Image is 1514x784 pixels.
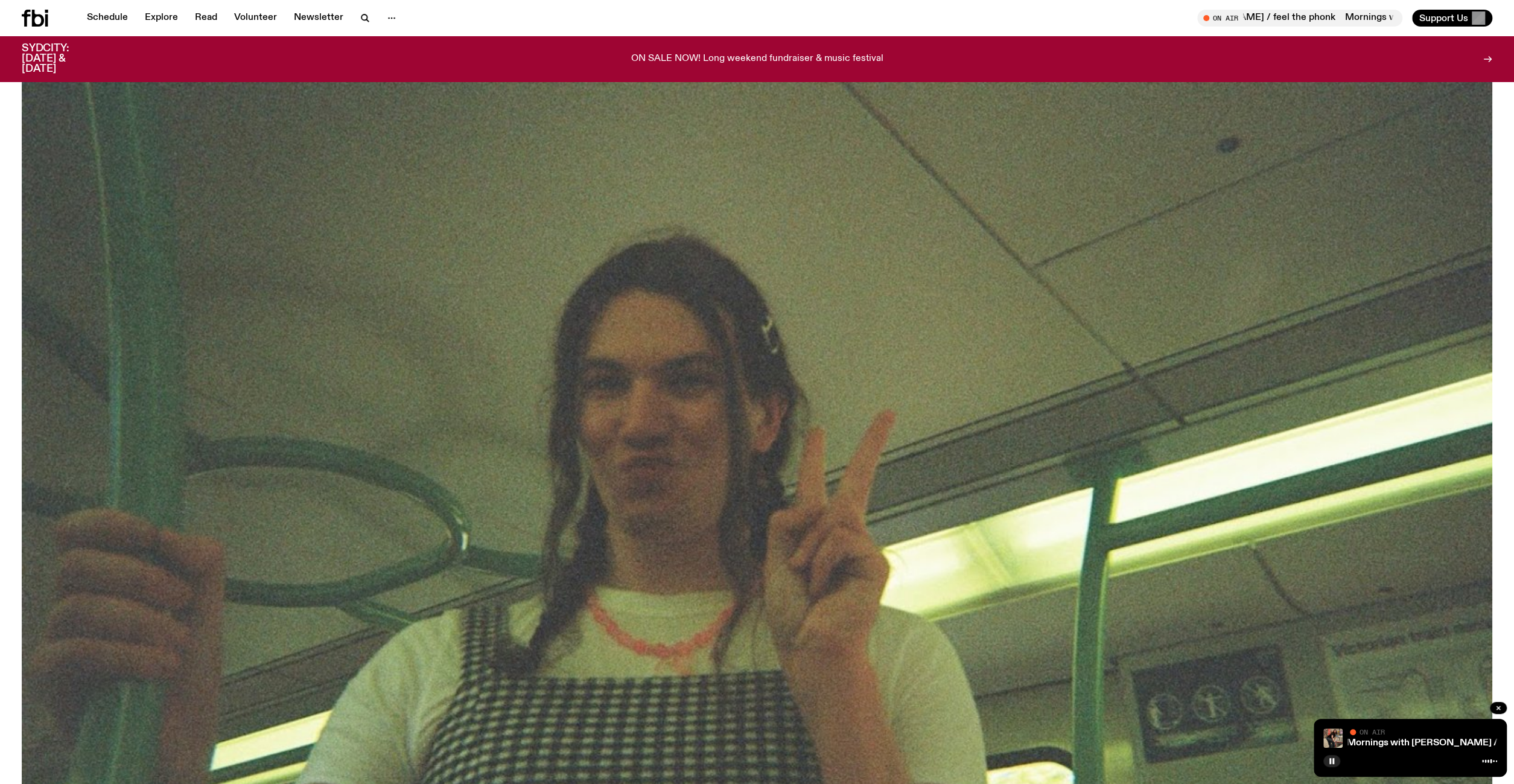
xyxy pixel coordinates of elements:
[138,10,185,27] a: Explore
[287,10,351,27] a: Newsletter
[1323,728,1343,748] img: An action shot of Jim throwing their ass back in the fbi studio. Their ass looks perfectly shaped...
[1197,10,1402,27] button: On AirMornings with [PERSON_NAME] / feel the phonkMornings with [PERSON_NAME] / feel the phonk
[1419,13,1468,24] span: Support Us
[188,10,224,27] a: Read
[1412,10,1492,27] button: Support Us
[22,43,99,74] h3: SYDCITY: [DATE] & [DATE]
[80,10,135,27] a: Schedule
[227,10,284,27] a: Volunteer
[1360,728,1385,736] span: On Air
[631,54,883,65] p: ON SALE NOW! Long weekend fundraiser & music festival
